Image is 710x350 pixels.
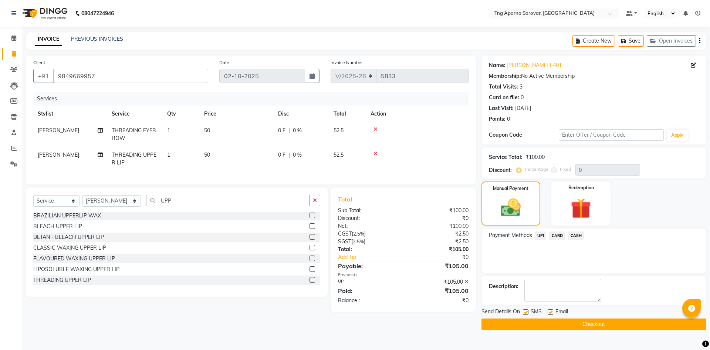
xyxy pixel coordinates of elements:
div: ₹105.00 [403,261,474,270]
div: Card on file: [489,94,519,101]
span: THREADING EYEBROW [112,127,156,141]
span: Total [338,196,355,203]
span: 2.5% [353,231,364,237]
span: 50 [204,151,210,158]
span: Payment Methods [489,231,532,239]
div: FLAVOURED WAXING UPPER LIP [33,255,115,263]
div: ₹105.00 [403,286,474,295]
div: Payable: [332,261,403,270]
button: +91 [33,69,54,83]
div: BLEACH UPPER LIP [33,223,82,230]
div: ₹2.50 [403,238,474,246]
div: Points: [489,115,506,123]
span: 2.5% [353,239,364,244]
div: ₹100.00 [403,222,474,230]
div: Service Total: [489,153,523,161]
div: [DATE] [515,104,531,112]
div: LIPOSOLUBLE WAXING UPPER LIP [33,266,119,273]
button: Open Invoices [647,35,696,47]
button: Apply [667,130,688,141]
div: Name: [489,61,506,69]
button: Save [618,35,644,47]
span: UPI [535,231,547,240]
input: Search by Name/Mobile/Email/Code [53,69,208,83]
div: Coupon Code [489,131,559,139]
button: Checkout [481,319,706,330]
img: _gift.svg [564,196,598,221]
span: CASH [568,231,584,240]
div: Discount: [332,214,403,222]
span: [PERSON_NAME] [38,127,79,134]
div: DETAN - BLEACH UPPER LIP [33,233,104,241]
div: ( ) [332,230,403,238]
div: Net: [332,222,403,230]
div: CLASSIC WAXING UPPER LIP [33,244,106,252]
span: Email [555,308,568,317]
th: Qty [163,106,200,122]
label: Percentage [525,166,548,173]
span: | [288,127,290,134]
div: ₹2.50 [403,230,474,238]
span: 1 [167,151,170,158]
div: Total Visits: [489,83,518,91]
span: 50 [204,127,210,134]
span: CGST [338,230,352,237]
img: _cash.svg [495,196,527,219]
label: Fixed [560,166,571,173]
label: Redemption [568,184,594,191]
label: Invoice Number [331,59,363,66]
button: Create New [572,35,615,47]
img: logo [19,3,70,24]
input: Search or Scan [146,195,310,206]
div: Sub Total: [332,207,403,214]
div: Discount: [489,166,512,174]
span: CARD [549,231,565,240]
b: 08047224946 [81,3,114,24]
div: Membership: [489,72,521,80]
label: Client [33,59,45,66]
span: SMS [531,308,542,317]
span: 0 % [293,151,302,159]
span: 0 F [278,127,285,134]
input: Enter Offer / Coupon Code [559,129,664,141]
span: [PERSON_NAME] [38,151,79,158]
div: THREADING UPPER LIP [33,276,91,284]
th: Action [366,106,469,122]
span: | [288,151,290,159]
th: Disc [274,106,329,122]
div: ₹0 [403,214,474,222]
div: Balance : [332,297,403,304]
th: Service [107,106,163,122]
div: Last Visit: [489,104,514,112]
th: Price [200,106,274,122]
label: Date [219,59,229,66]
th: Total [329,106,366,122]
span: THREADING UPPER LIP [112,151,156,166]
a: Add Tip [332,253,415,261]
div: Total: [332,246,403,253]
span: SGST [338,238,351,245]
div: ₹105.00 [403,278,474,286]
div: No Active Membership [489,72,699,80]
div: Services [34,92,474,106]
a: [PERSON_NAME] L401 [507,61,562,69]
span: Send Details On [481,308,520,317]
span: 0 % [293,127,302,134]
div: 0 [507,115,510,123]
div: ( ) [332,238,403,246]
div: ₹100.00 [403,207,474,214]
div: ₹100.00 [525,153,545,161]
a: INVOICE [35,33,62,46]
div: BRAZILIAN UPPERLIP WAX [33,212,101,220]
div: ₹0 [403,297,474,304]
span: 52.5 [334,151,344,158]
div: UPI [332,278,403,286]
th: Stylist [33,106,107,122]
span: 0 F [278,151,285,159]
div: Description: [489,283,518,290]
div: 3 [520,83,523,91]
span: 52.5 [334,127,344,134]
div: ₹0 [415,253,474,261]
span: 1 [167,127,170,134]
div: ₹105.00 [403,246,474,253]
